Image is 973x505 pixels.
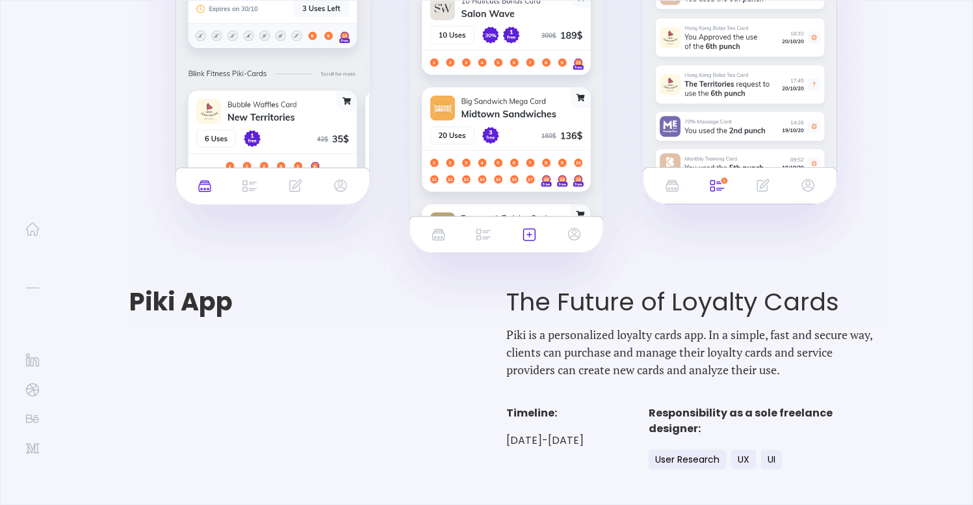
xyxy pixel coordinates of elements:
h4: Responsibility as a sole freelance designer: [649,405,883,437]
h1: Piki App [129,288,506,316]
h4: Timeline: [506,405,584,421]
h1: The Future of Loyalty Cards [506,288,883,316]
div: User Research [649,450,726,469]
p: [DATE]-[DATE] [506,434,584,447]
div: UI [761,450,782,469]
p: Piki is a personalized loyalty cards app. In a simple, fast and secure way, clients can purchase ... [506,326,883,379]
div: UX [731,450,756,469]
